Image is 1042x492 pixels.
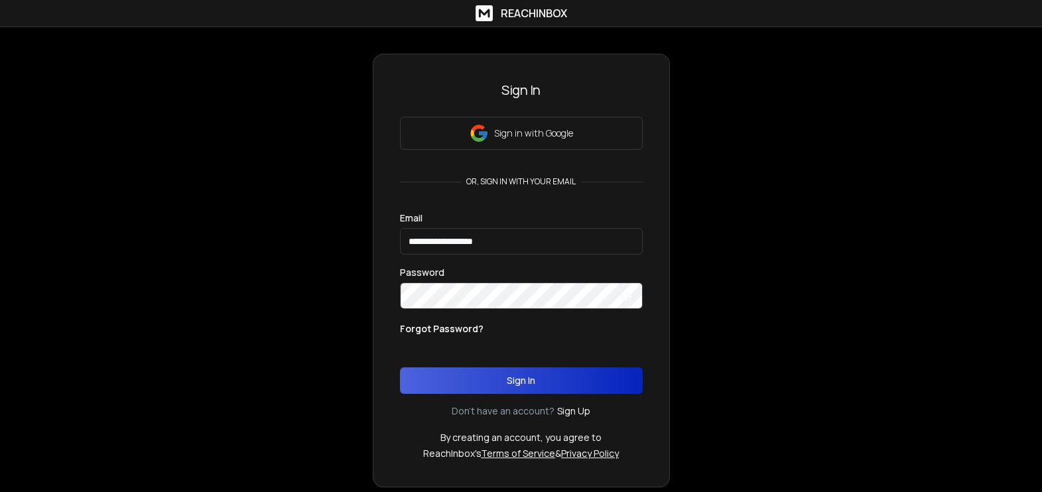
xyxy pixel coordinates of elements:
a: Privacy Policy [561,447,619,460]
h1: ReachInbox [501,5,567,21]
p: Sign in with Google [494,127,573,140]
p: By creating an account, you agree to [440,431,602,444]
button: Sign in with Google [400,117,643,150]
p: Forgot Password? [400,322,484,336]
a: Sign Up [557,404,590,418]
p: or, sign in with your email [461,176,581,187]
h3: Sign In [400,81,643,99]
label: Password [400,268,444,277]
label: Email [400,214,423,223]
p: ReachInbox's & [423,447,619,460]
a: Terms of Service [481,447,555,460]
a: ReachInbox [476,5,567,21]
p: Don't have an account? [452,404,554,418]
button: Sign In [400,367,643,394]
